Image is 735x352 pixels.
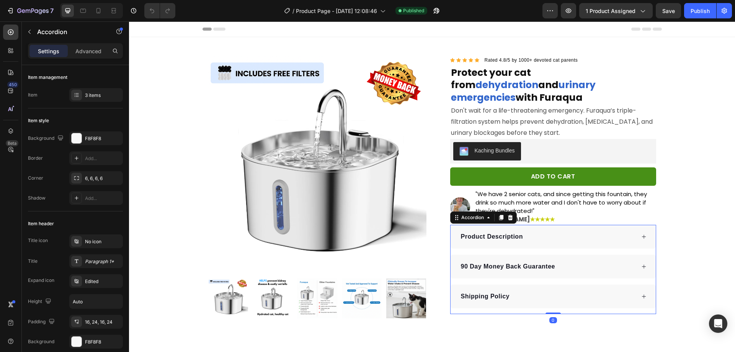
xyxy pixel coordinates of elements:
div: F8F8F8 [85,339,121,345]
div: No icon [85,238,121,245]
button: Publish [684,3,716,18]
button: 1 product assigned [579,3,653,18]
input: Auto [70,295,122,308]
div: Background [28,133,65,144]
p: Accordion [37,27,102,36]
div: Accordion [331,193,356,200]
p: Advanced [75,47,101,55]
div: Border [28,155,43,162]
div: Paragraph 1* [85,258,121,265]
div: Title [28,258,38,265]
button: ADD TO CART [321,146,527,164]
div: Height [28,296,53,307]
div: Item [28,92,38,98]
div: Beta [6,140,18,146]
div: Item management [28,74,67,81]
strong: Shipping Policy [332,272,381,278]
strong: Product Description [332,212,394,218]
span: / [292,7,294,15]
strong: with Furaqua [387,69,454,83]
iframe: Design area [129,21,735,352]
div: Publish [691,7,710,15]
span: Published [403,7,424,14]
div: Undo/Redo [144,3,175,18]
div: Item style [28,117,49,124]
strong: urinary emergencies [322,57,467,83]
button: 7 [3,3,57,18]
div: 450 [7,82,18,88]
div: Expand icon [28,277,54,284]
p: Don't wait for a life-threatening emergency. Furaqua’s triple-filtration system helps prevent deh... [322,84,526,117]
span: Save [662,8,675,14]
div: Padding [28,317,56,327]
button: Save [656,3,681,18]
span: 1 product assigned [586,7,635,15]
strong: and [409,57,430,70]
div: Item header [28,220,54,227]
span: Rated 4.8/5 by 1000+ devoted cat parents [356,36,449,41]
strong: 90 Day Money Back Guarantee [332,242,426,248]
div: Background [28,338,54,345]
p: 7 [50,6,54,15]
button: Kaching Bundles [324,121,392,139]
span: Product Page - [DATE] 12:08:46 [296,7,377,15]
div: Title icon [28,237,48,244]
div: Kaching Bundles [346,125,386,133]
div: Add... [85,155,121,162]
img: gempages_583797276841869895-eff83775-f603-4806-8fbe-adecb5aeb7c8.webp [321,176,341,196]
div: F8F8F8 [85,135,121,142]
div: 3 items [85,92,121,99]
div: Add... [85,195,121,202]
div: Corner [28,175,43,182]
div: Edited [85,278,121,285]
span: "We have 2 senior cats, and since getting this fountain, they drink so much more water and I don'... [346,169,518,193]
div: Shadow [28,195,46,201]
strong: ★★★★★ [401,194,426,202]
strong: dehydration [346,57,409,70]
div: 16, 24, 16, 24 [85,319,121,326]
strong: Protect your cat from [322,44,402,70]
div: Open Intercom Messenger [709,314,727,333]
img: KachingBundles.png [330,125,340,134]
div: 0 [420,296,428,302]
p: Settings [38,47,59,55]
div: 6, 6, 6, 6 [85,175,121,182]
div: ADD TO CART [402,151,446,160]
